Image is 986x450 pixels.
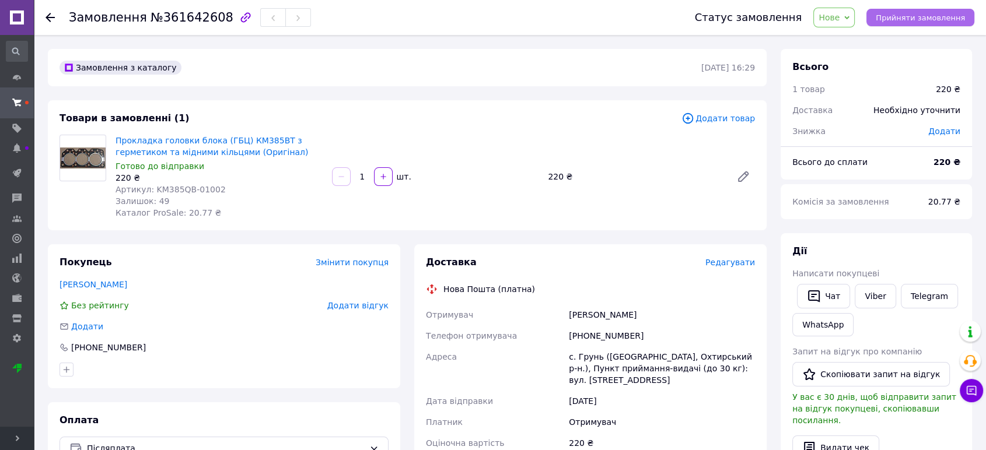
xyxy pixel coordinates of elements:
span: Додати відгук [327,301,389,310]
button: Чат з покупцем [960,379,983,402]
img: Прокладка головки блока (ГБЦ) КМ385ВТ з герметиком та мідними кільцями (Оригінал) [60,147,106,168]
div: Замовлення з каталогу [60,61,181,75]
span: Оплата [60,414,99,426]
span: Залишок: 49 [116,196,169,206]
span: Артикул: KM385QB-01002 [116,185,226,194]
div: Нова Пошта (платна) [440,283,538,295]
span: Оціночна вартість [426,438,504,448]
div: 220 ₴ [543,168,727,185]
span: Змінити покупця [316,258,389,267]
time: [DATE] 16:29 [701,63,755,72]
div: [PERSON_NAME] [567,304,757,325]
a: WhatsApp [792,313,854,336]
span: Дії [792,245,807,256]
span: Покупець [60,256,112,268]
span: Без рейтингу [71,301,129,310]
span: Знижка [792,126,826,136]
a: Редагувати [732,165,755,188]
div: [DATE] [567,391,757,412]
div: [PHONE_NUMBER] [567,325,757,346]
span: Написати покупцеві [792,269,879,278]
span: Додати [71,322,103,331]
span: Додати товар [681,112,755,125]
a: Прокладка головки блока (ГБЦ) КМ385ВТ з герметиком та мідними кільцями (Оригінал) [116,136,308,157]
span: Замовлення [69,10,147,24]
span: 20.77 ₴ [928,197,960,206]
span: Товари в замовленні (1) [60,112,190,124]
span: Платник [426,417,463,427]
span: У вас є 30 днів, щоб відправити запит на відгук покупцеві, скопіювавши посилання. [792,392,956,425]
span: №361642608 [151,10,233,24]
span: Комісія за замовлення [792,197,889,206]
span: Адреса [426,352,457,361]
span: Отримувач [426,310,473,319]
span: Додати [928,126,960,136]
span: Всього до сплати [792,157,868,167]
span: Запит на відгук про компанію [792,347,922,356]
span: Телефон отримувача [426,331,517,340]
span: Дата відправки [426,396,493,406]
span: 1 товар [792,85,825,94]
span: Нове [819,13,840,22]
span: Прийняти замовлення [876,13,965,22]
span: Доставка [792,106,833,115]
div: 220 ₴ [936,83,960,95]
button: Прийняти замовлення [866,9,974,26]
div: Повернутися назад [46,12,55,23]
button: Чат [797,284,850,308]
a: Telegram [901,284,958,308]
span: Всього [792,61,828,72]
span: Доставка [426,256,477,268]
span: Каталог ProSale: 20.77 ₴ [116,208,221,217]
div: Необхідно уточнити [866,97,967,123]
div: с. Грунь ([GEOGRAPHIC_DATA], Охтирський р-н.), Пункт приймання-видачі (до 30 кг): вул. [STREET_AD... [567,346,757,391]
b: 220 ₴ [933,157,960,167]
div: Статус замовлення [695,12,802,23]
div: 220 ₴ [116,172,323,184]
div: [PHONE_NUMBER] [70,342,147,353]
div: шт. [394,171,412,182]
a: Viber [855,284,896,308]
button: Скопіювати запит на відгук [792,362,950,386]
span: Редагувати [705,258,755,267]
span: Готово до відправки [116,161,204,171]
div: Отримувач [567,412,757,433]
a: [PERSON_NAME] [60,280,127,289]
